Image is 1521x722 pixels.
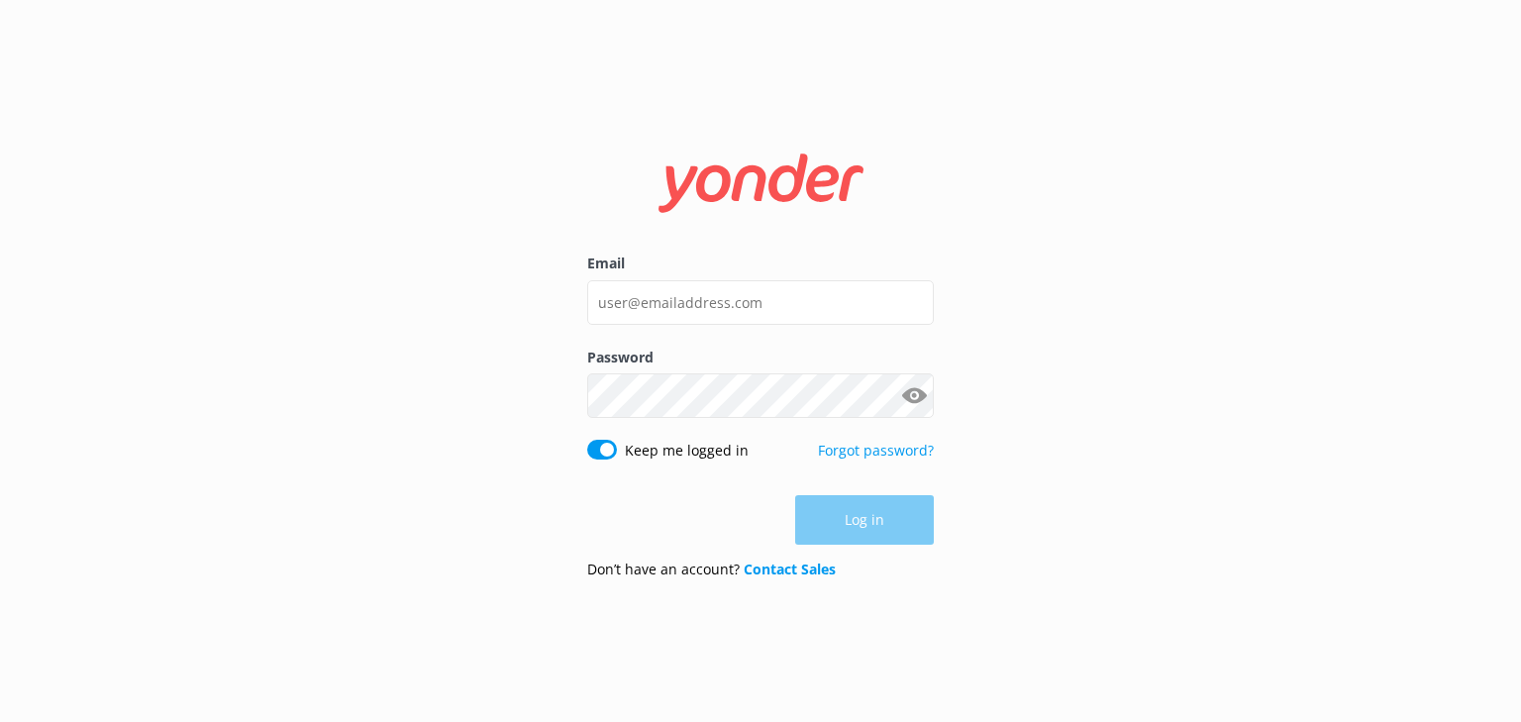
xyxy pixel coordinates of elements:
button: Show password [894,376,934,416]
p: Don’t have an account? [587,559,836,580]
label: Email [587,253,934,274]
input: user@emailaddress.com [587,280,934,325]
label: Keep me logged in [625,440,749,462]
a: Forgot password? [818,441,934,460]
a: Contact Sales [744,560,836,578]
label: Password [587,347,934,368]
